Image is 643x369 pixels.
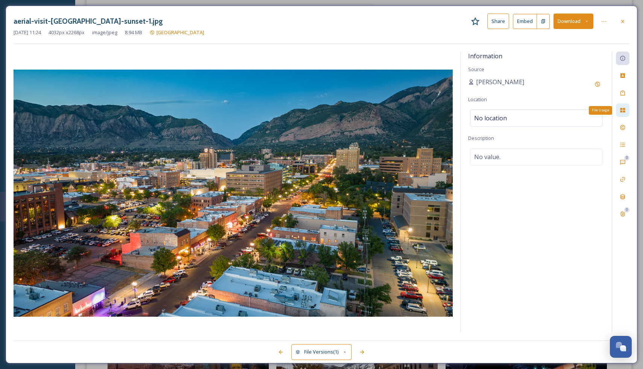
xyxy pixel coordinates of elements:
[468,66,484,73] span: Source
[554,14,593,29] button: Download
[589,106,612,114] div: File Usage
[468,135,494,141] span: Description
[92,29,117,36] span: image/jpeg
[49,29,85,36] span: 4032 px x 2268 px
[291,344,352,360] button: File Versions(1)
[14,70,453,317] img: aerial-visit-ogden-sunset-1.jpg
[610,336,632,358] button: Open Chat
[14,16,163,27] h3: aerial-visit-[GEOGRAPHIC_DATA]-sunset-1.jpg
[513,14,537,29] button: Embed
[474,152,500,161] span: No value.
[624,207,629,213] div: 0
[624,155,629,161] div: 0
[468,96,487,103] span: Location
[476,77,524,87] span: [PERSON_NAME]
[156,29,204,36] span: [GEOGRAPHIC_DATA]
[474,114,507,123] span: No location
[487,14,509,29] button: Share
[125,29,142,36] span: 8.94 MB
[14,29,41,36] span: [DATE] 11:24
[468,52,502,60] span: Information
